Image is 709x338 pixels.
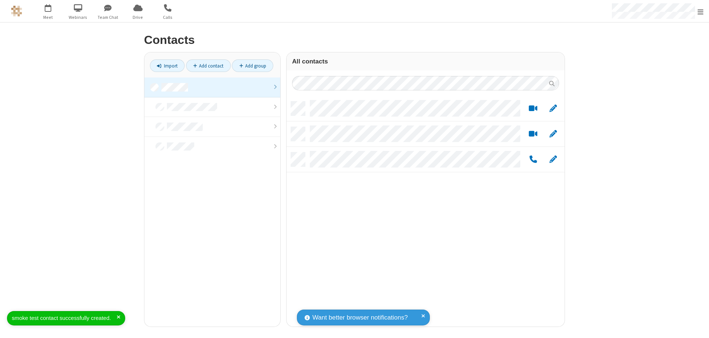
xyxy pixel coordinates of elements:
span: Want better browser notifications? [312,313,408,323]
h3: All contacts [292,58,559,65]
span: Team Chat [94,14,122,21]
button: Start a video meeting [526,130,540,139]
a: Import [150,59,185,72]
span: Calls [154,14,182,21]
button: Edit [546,155,560,164]
div: smoke test contact successfully created. [12,314,117,323]
span: Drive [124,14,152,21]
button: Start a video meeting [526,104,540,113]
a: Add group [232,59,273,72]
div: grid [287,96,565,327]
button: Edit [546,130,560,139]
button: Call by phone [526,155,540,164]
span: Webinars [64,14,92,21]
button: Edit [546,104,560,113]
span: Meet [34,14,62,21]
a: Add contact [186,59,231,72]
h2: Contacts [144,34,565,46]
img: QA Selenium DO NOT DELETE OR CHANGE [11,6,22,17]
